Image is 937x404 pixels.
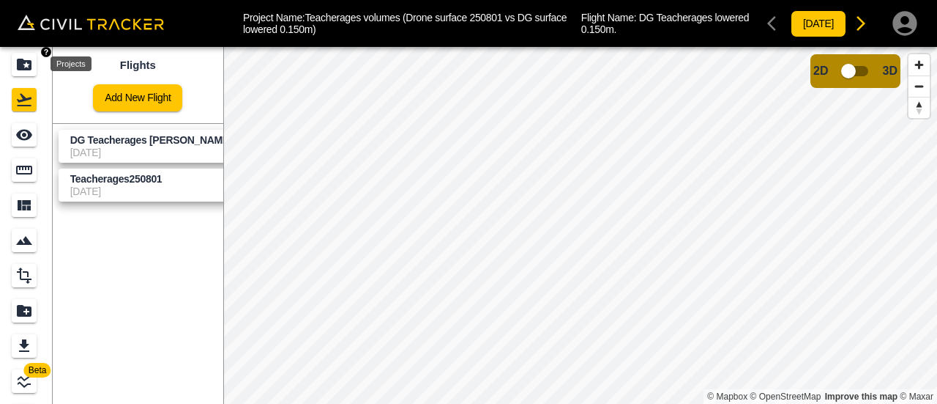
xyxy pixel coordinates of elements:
[750,392,821,402] a: OpenStreetMap
[581,12,750,36] p: Flight Name:
[243,12,570,36] p: Project Name: Teacherages volumes (Drone surface 250801 vs DG surface lowered 0.150m)
[707,392,747,402] a: Mapbox
[223,47,937,404] canvas: Map
[791,10,846,37] button: [DATE]
[813,65,828,78] span: 2D
[51,56,92,71] div: Projects
[581,12,749,35] span: DG Teacherages lowered 0.150m.
[883,65,897,78] span: 3D
[825,392,897,402] a: Map feedback
[908,54,930,76] button: Zoom in
[18,15,164,30] img: Civil Tracker
[908,76,930,97] button: Zoom out
[900,392,933,402] a: Maxar
[908,97,930,118] button: Reset bearing to north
